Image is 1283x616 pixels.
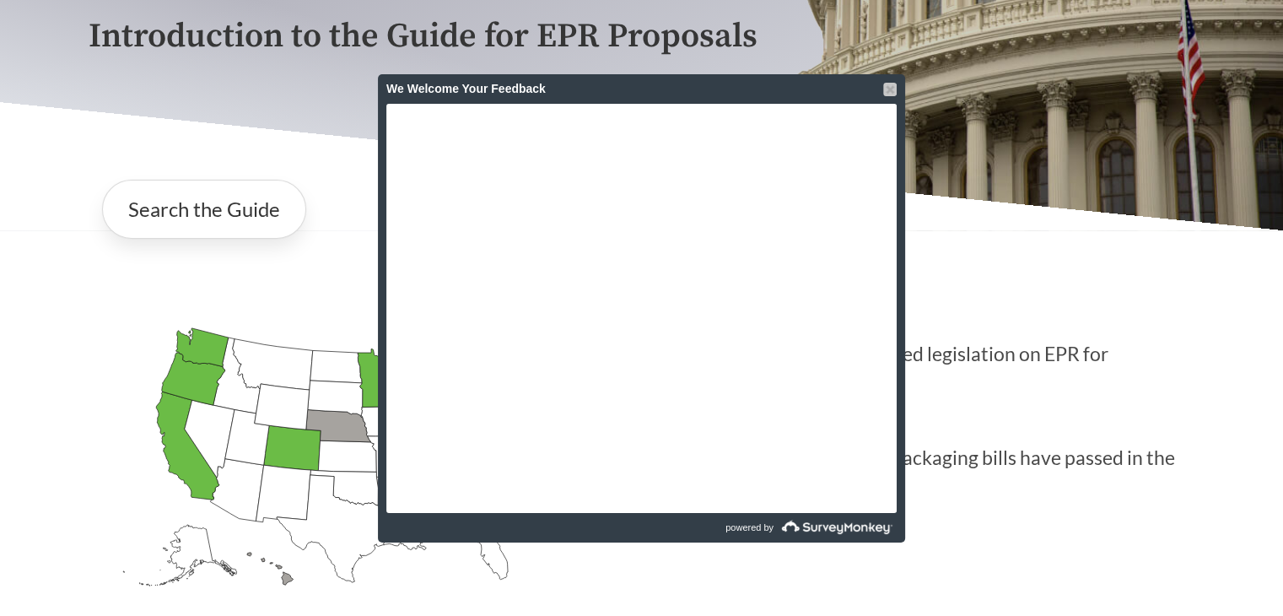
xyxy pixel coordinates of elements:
a: powered by [644,513,897,543]
div: We Welcome Your Feedback [386,74,897,104]
p: States have introduced legislation on EPR for packaging in [DATE] [642,313,1195,417]
span: powered by [725,513,774,543]
p: Introduction to the Guide for EPR Proposals [89,18,1195,56]
p: EPR for packaging bills have passed in the U.S. [642,417,1195,521]
a: Search the Guide [102,180,306,239]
